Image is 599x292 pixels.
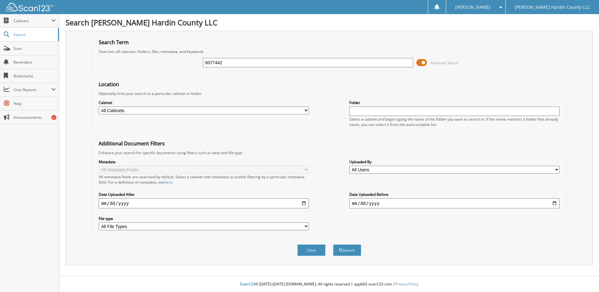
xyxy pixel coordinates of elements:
[349,100,560,105] label: Folder
[13,32,55,37] span: Search
[65,17,593,28] h1: Search [PERSON_NAME] Hardin County LLC
[349,159,560,164] label: Uploaded By
[99,198,309,208] input: start
[99,100,309,105] label: Cabinet
[99,159,309,164] label: Metadata
[6,3,53,11] img: scan123-logo-white.svg
[96,81,122,88] legend: Location
[96,150,563,155] div: Enhance your search for specific documents using filters such as date and file type.
[13,115,56,120] span: Announcements
[99,174,309,185] div: All metadata fields are searched by default. Select a cabinet with metadata to enable filtering b...
[333,244,361,256] button: Search
[455,5,490,9] span: [PERSON_NAME]
[515,5,590,9] span: [PERSON_NAME] Hardin County LLC
[96,39,132,46] legend: Search Term
[96,49,563,54] div: Searches all cabinets, folders, files, metadata, and keywords
[13,73,56,79] span: Bookmarks
[13,101,56,106] span: Help
[13,46,56,51] span: Scan
[349,117,560,127] div: Select a cabinet and begin typing the name of the folder you want to search in. If the name match...
[349,192,560,197] label: Date Uploaded Before
[13,87,51,92] span: User Reports
[96,91,563,96] div: Optionally limit your search to a particular cabinet or folder
[240,281,255,287] span: Scan123
[99,192,309,197] label: Date Uploaded After
[59,277,599,292] div: © [DATE]-[DATE] [DOMAIN_NAME]. All rights reserved | appb02-scan123-com |
[349,198,560,208] input: end
[297,244,326,256] button: Clear
[99,216,309,221] label: File type
[51,115,56,120] div: 1
[430,60,458,65] span: Advanced Search
[164,180,173,185] a: here
[13,60,56,65] span: Reminders
[395,281,419,287] a: Privacy Policy
[96,140,168,147] legend: Additional Document Filters
[13,18,51,23] span: Cabinets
